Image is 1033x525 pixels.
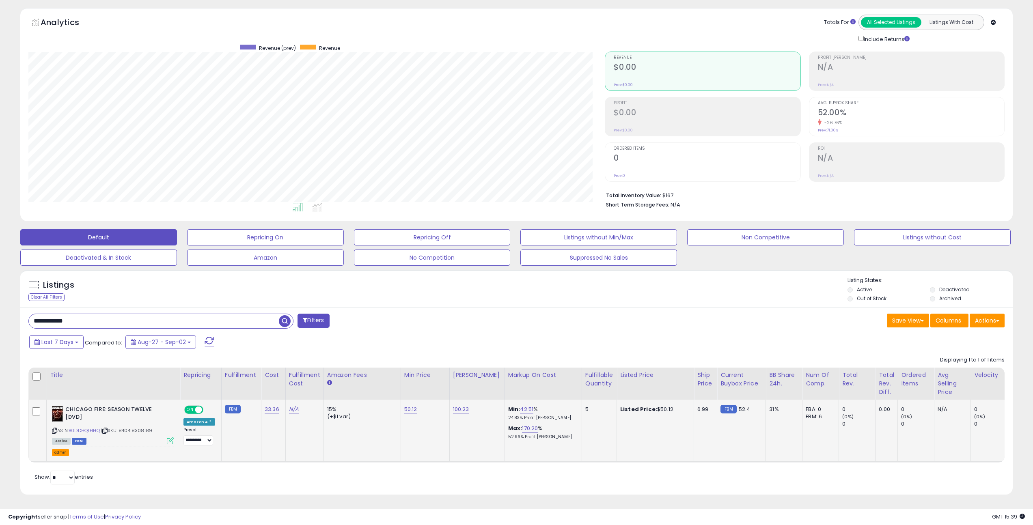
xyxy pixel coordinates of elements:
span: Revenue [614,56,800,60]
span: 52.4 [739,405,750,413]
span: Ordered Items [614,146,800,151]
div: 31% [769,406,796,413]
h5: Analytics [41,17,95,30]
p: 52.96% Profit [PERSON_NAME] [508,434,576,440]
div: 0 [901,406,934,413]
div: 0 [974,420,1007,428]
button: No Competition [354,250,511,266]
div: 0.00 [879,406,891,413]
span: N/A [671,201,680,209]
div: Cost [265,371,282,379]
a: 42.51 [520,405,533,413]
h2: $0.00 [614,108,800,119]
small: Prev: 0 [614,173,625,178]
span: All listings currently available for purchase on Amazon [52,438,71,445]
label: Out of Stock [857,295,886,302]
a: 50.12 [404,405,417,413]
b: Min: [508,405,520,413]
div: BB Share 24h. [769,371,799,388]
img: 61vFnKsxXbL._SL40_.jpg [52,406,63,422]
span: Profit [PERSON_NAME] [818,56,1004,60]
div: Ordered Items [901,371,931,388]
a: Privacy Policy [105,513,141,521]
h2: N/A [818,153,1004,164]
div: 6.99 [697,406,711,413]
button: Listings without Cost [854,229,1011,245]
small: Prev: N/A [818,82,834,87]
a: B0DDHQTHHQ [69,427,100,434]
strong: Copyright [8,513,38,521]
div: FBM: 6 [806,413,832,420]
span: Avg. Buybox Share [818,101,1004,105]
button: admin [52,449,69,456]
h2: N/A [818,62,1004,73]
div: Ship Price [697,371,714,388]
button: Amazon [187,250,344,266]
small: FBM [720,405,736,413]
button: Aug-27 - Sep-02 [125,335,196,349]
div: Avg Selling Price [938,371,967,396]
div: 0 [974,406,1007,413]
small: (0%) [901,413,912,420]
div: seller snap | | [8,513,141,521]
div: Amazon Fees [327,371,397,379]
div: Fulfillment [225,371,258,379]
div: Fulfillable Quantity [585,371,613,388]
div: Min Price [404,371,446,379]
h5: Listings [43,280,74,291]
small: Prev: N/A [818,173,834,178]
li: $167 [606,190,998,200]
span: Revenue (prev) [259,45,296,52]
div: % [508,406,576,421]
span: 2025-09-10 15:39 GMT [992,513,1025,521]
div: Total Rev. [842,371,872,388]
label: Deactivated [939,286,970,293]
button: Repricing Off [354,229,511,245]
span: Columns [936,316,961,325]
a: N/A [289,405,299,413]
small: Prev: 71.00% [818,128,838,133]
div: Velocity [974,371,1004,379]
span: | SKU: 840418308189 [101,427,152,434]
button: Non Competitive [687,229,844,245]
div: Clear All Filters [28,293,65,301]
button: Deactivated & In Stock [20,250,177,266]
div: Current Buybox Price [720,371,762,388]
span: Revenue [319,45,340,52]
span: Aug-27 - Sep-02 [138,338,186,346]
b: Listed Price: [620,405,657,413]
small: Prev: $0.00 [614,128,633,133]
button: Repricing On [187,229,344,245]
div: Markup on Cost [508,371,578,379]
div: Include Returns [852,34,919,43]
div: Displaying 1 to 1 of 1 items [940,356,1005,364]
label: Archived [939,295,961,302]
span: ROI [818,146,1004,151]
div: $50.12 [620,406,688,413]
button: Listings With Cost [921,17,981,28]
small: -26.76% [822,120,843,126]
a: Terms of Use [69,513,104,521]
p: Listing States: [848,277,1013,284]
h2: $0.00 [614,62,800,73]
span: Show: entries [35,473,93,481]
button: Last 7 Days [29,335,84,349]
h2: 0 [614,153,800,164]
div: 0 [842,406,875,413]
b: Short Term Storage Fees: [606,201,669,208]
div: Preset: [183,427,215,445]
th: The percentage added to the cost of goods (COGS) that forms the calculator for Min & Max prices. [505,368,582,400]
label: Active [857,286,872,293]
button: Filters [298,314,329,328]
span: ON [185,407,195,413]
b: CHICAGO FIRE: SEASON TWELVE [DVD] [65,406,164,423]
button: Suppressed No Sales [520,250,677,266]
span: Last 7 Days [41,338,73,346]
div: Title [50,371,177,379]
button: Save View [887,314,929,327]
div: 0 [842,420,875,428]
span: Compared to: [85,339,122,346]
span: Profit [614,101,800,105]
b: Max: [508,424,522,432]
div: 5 [585,406,610,413]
